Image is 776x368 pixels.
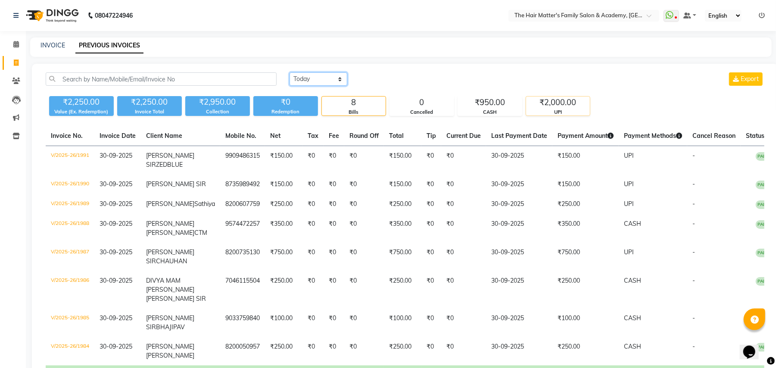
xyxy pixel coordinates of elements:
span: 30-09-2025 [100,152,132,159]
td: ₹350.00 [384,214,421,243]
span: ZEDBLUE [156,161,183,168]
td: ₹250.00 [552,271,619,309]
td: ₹0 [324,146,344,175]
span: [PERSON_NAME] SIR [146,248,194,265]
td: V/2025-26/1986 [46,271,94,309]
div: ₹2,000.00 [526,97,590,109]
td: ₹750.00 [552,243,619,271]
div: Value (Ex. Redemption) [49,108,114,115]
td: ₹100.00 [265,309,302,337]
span: Tax [308,132,318,140]
td: ₹0 [344,214,384,243]
td: 30-09-2025 [486,146,552,175]
span: [PERSON_NAME] SIR [146,314,194,331]
td: ₹0 [302,337,324,365]
td: ₹150.00 [552,146,619,175]
span: - [692,343,695,350]
td: ₹150.00 [552,175,619,194]
td: V/2025-26/1991 [46,146,94,175]
td: ₹0 [324,214,344,243]
td: ₹0 [302,146,324,175]
td: V/2025-26/1985 [46,309,94,337]
td: ₹250.00 [552,194,619,214]
td: V/2025-26/1990 [46,175,94,194]
td: ₹0 [302,309,324,337]
div: ₹2,950.00 [185,96,250,108]
span: - [692,248,695,256]
td: V/2025-26/1984 [46,337,94,365]
td: ₹0 [344,337,384,365]
td: ₹0 [441,194,486,214]
div: 8 [322,97,386,109]
td: 30-09-2025 [486,243,552,271]
div: Collection [185,108,250,115]
span: UPI [624,152,634,159]
td: ₹750.00 [265,243,302,271]
td: ₹250.00 [552,337,619,365]
td: ₹100.00 [552,309,619,337]
span: PAID [756,152,770,161]
span: Fee [329,132,339,140]
span: Total [389,132,404,140]
td: ₹350.00 [265,214,302,243]
span: Sathiya [194,200,215,208]
b: 08047224946 [95,3,133,28]
td: ₹0 [344,175,384,194]
td: ₹150.00 [384,146,421,175]
span: Export [741,75,759,83]
td: 30-09-2025 [486,271,552,309]
td: ₹0 [421,194,441,214]
td: ₹0 [421,337,441,365]
iframe: chat widget [740,334,767,359]
span: Invoice No. [51,132,83,140]
div: ₹2,250.00 [49,96,114,108]
td: ₹750.00 [384,243,421,271]
span: 30-09-2025 [100,343,132,350]
td: 7046115504 [220,271,265,309]
span: PAID [756,181,770,189]
td: ₹150.00 [265,146,302,175]
td: 9574472257 [220,214,265,243]
div: ₹2,250.00 [117,96,182,108]
span: - [692,220,695,228]
div: CASH [458,109,522,116]
span: [PERSON_NAME] SIR [146,295,206,303]
td: ₹0 [344,243,384,271]
td: 30-09-2025 [486,337,552,365]
td: ₹0 [441,214,486,243]
span: [PERSON_NAME] SIR [146,152,194,168]
td: ₹0 [421,271,441,309]
td: ₹0 [421,175,441,194]
div: Cancelled [390,109,454,116]
td: ₹250.00 [384,337,421,365]
td: ₹250.00 [265,194,302,214]
td: ₹0 [421,309,441,337]
td: V/2025-26/1988 [46,214,94,243]
td: ₹0 [302,194,324,214]
span: DIVYA MAM [PERSON_NAME] [146,277,194,293]
span: Client Name [146,132,182,140]
span: CHAUHAN [156,257,187,265]
span: Current Due [446,132,481,140]
input: Search by Name/Mobile/Email/Invoice No [46,72,277,86]
td: ₹250.00 [384,194,421,214]
td: ₹0 [324,309,344,337]
button: Export [729,72,763,86]
td: ₹0 [302,271,324,309]
span: [PERSON_NAME] [146,200,194,208]
span: - [692,180,695,188]
td: ₹0 [324,337,344,365]
td: ₹100.00 [384,309,421,337]
span: - [692,314,695,322]
span: PAID [756,220,770,229]
div: Redemption [253,108,318,115]
span: 30-09-2025 [100,277,132,284]
span: CASH [624,277,641,284]
span: 30-09-2025 [100,248,132,256]
td: ₹0 [421,214,441,243]
span: UPI [624,180,634,188]
span: Mobile No. [225,132,256,140]
td: ₹0 [302,175,324,194]
span: PAID [756,200,770,209]
span: PAID [756,277,770,286]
